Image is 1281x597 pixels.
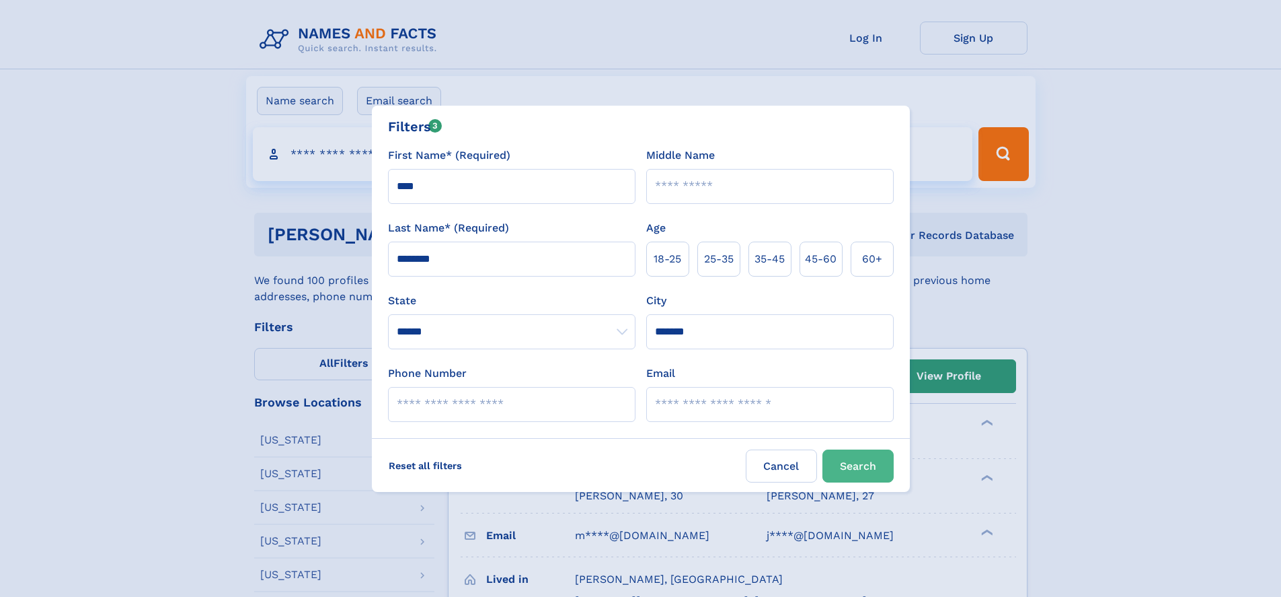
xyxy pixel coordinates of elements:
[388,116,442,137] div: Filters
[380,450,471,482] label: Reset all filters
[862,251,882,267] span: 60+
[646,293,666,309] label: City
[388,220,509,236] label: Last Name* (Required)
[805,251,837,267] span: 45‑60
[646,365,675,382] label: Email
[704,251,734,267] span: 25‑35
[646,147,715,164] label: Middle Name
[388,365,467,382] label: Phone Number
[388,293,635,309] label: State
[746,450,817,483] label: Cancel
[646,220,666,236] label: Age
[388,147,510,164] label: First Name* (Required)
[822,450,894,483] button: Search
[654,251,681,267] span: 18‑25
[754,251,785,267] span: 35‑45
